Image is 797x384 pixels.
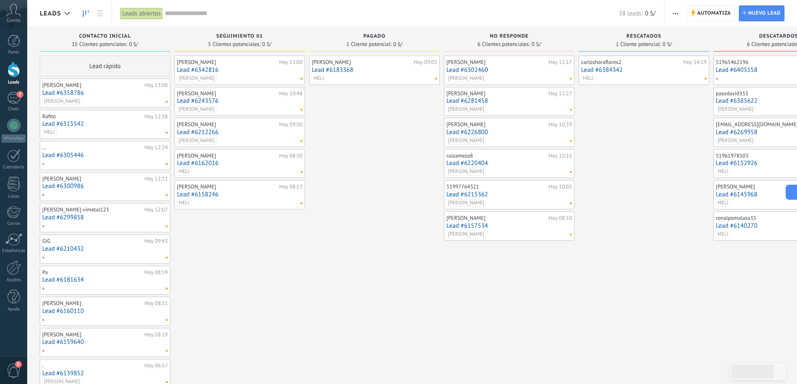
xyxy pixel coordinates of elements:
[446,183,546,190] div: 51997764321
[715,168,730,175] span: MELI
[42,113,142,120] div: Rafito
[177,75,217,82] span: [PERSON_NAME]
[177,153,277,159] div: [PERSON_NAME]
[663,42,672,47] span: 0 S/
[581,59,681,66] div: carloshoraflores2
[144,144,168,151] div: Hoy 12:24
[166,287,168,290] span: No hay nada asignado
[177,137,217,145] span: [PERSON_NAME]
[697,6,731,21] span: Automatiza
[42,245,168,252] a: Lead #6210432
[144,362,168,369] div: Hoy 06:57
[300,202,302,204] span: No hay nada asignado
[42,89,168,97] a: Lead #6358786
[414,59,437,66] div: Hoy 09:05
[446,222,572,229] a: Lead #6157534
[177,59,277,66] div: [PERSON_NAME]
[548,215,572,221] div: Hoy 08:10
[715,199,730,207] span: MELI
[570,109,572,111] span: No hay nada asignado
[144,175,168,182] div: Hoy 12:11
[581,75,596,82] span: MELI
[177,121,277,128] div: [PERSON_NAME]
[446,153,546,159] div: ruizameza8
[166,257,168,259] span: No hay nada asignado
[144,238,168,244] div: Hoy 09:43
[40,10,61,18] span: Leads
[166,350,168,352] span: No hay nada asignado
[177,97,302,104] a: Lead #6243576
[446,160,572,167] a: Lead #6220404
[435,78,437,80] span: No hay nada asignado
[279,59,302,66] div: Hoy 13:00
[166,101,168,103] span: No hay nada asignado
[17,91,23,98] span: 7
[42,331,142,338] div: [PERSON_NAME]
[300,171,302,173] span: No hay nada asignado
[570,202,572,204] span: No hay nada asignado
[166,319,168,321] span: No hay nada asignado
[2,221,26,226] div: Correo
[2,165,26,170] div: Calendario
[144,331,168,338] div: Hoy 08:19
[42,214,168,221] a: Lead #6299858
[42,183,168,190] a: Lead #6300986
[446,191,572,198] a: Lead #6215362
[715,137,756,145] span: [PERSON_NAME]
[42,338,168,346] a: Lead #6159640
[2,107,26,112] div: Chats
[446,231,486,238] span: [PERSON_NAME]
[619,10,643,18] span: 38 leads:
[166,132,168,134] span: No hay nada asignado
[490,33,529,39] span: NO RESPONDE
[570,140,572,142] span: No hay nada asignado
[715,106,756,113] span: [PERSON_NAME]
[446,168,486,175] span: [PERSON_NAME]
[42,238,142,244] div: GlG
[2,135,26,142] div: WhatsApp
[144,269,168,276] div: Hoy 08:59
[446,106,486,113] span: [PERSON_NAME]
[300,140,302,142] span: No hay nada asignado
[2,50,26,55] div: Panel
[144,113,168,120] div: Hoy 12:38
[446,97,572,104] a: Lead #6281458
[166,194,168,196] span: No hay nada asignado
[683,59,707,66] div: Hoy 14:19
[626,33,661,39] span: RESCATADOS
[477,42,530,47] span: 6 Clientes potenciales:
[177,129,302,136] a: Lead #6212266
[570,78,572,80] span: No hay nada asignado
[177,66,302,74] a: Lead #6342816
[548,183,572,190] div: Hoy 10:02
[2,248,26,254] div: Estadísticas
[300,78,302,80] span: No hay nada asignado
[570,171,572,173] span: No hay nada asignado
[166,225,168,227] span: No hay nada asignado
[42,120,168,127] a: Lead #6315542
[300,109,302,111] span: No hay nada asignado
[739,5,784,21] a: Nuevo lead
[532,42,541,47] span: 0 S/
[7,18,21,23] span: Cuenta
[583,33,705,41] div: RESCATADOS
[2,277,26,283] div: Ajustes
[311,75,326,82] span: MELI
[548,121,572,128] div: Hoy 10:39
[42,300,142,307] div: [PERSON_NAME]
[748,6,781,21] span: Nuevo lead
[446,137,486,145] span: [PERSON_NAME]
[581,66,707,74] a: Lead #6384342
[446,75,486,82] span: [PERSON_NAME]
[40,56,170,76] div: Lead rápido
[72,42,127,47] span: 15 Clientes potenciales:
[446,90,546,97] div: [PERSON_NAME]
[42,129,57,136] span: MELI
[15,361,22,368] span: 2
[446,66,572,74] a: Lead #6302460
[42,144,142,151] div: ...
[548,90,572,97] div: Hoy 11:27
[42,308,168,315] a: Lead #6160110
[2,194,26,199] div: Listas
[393,42,402,47] span: 0 S/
